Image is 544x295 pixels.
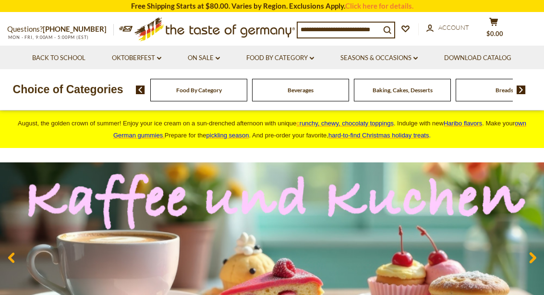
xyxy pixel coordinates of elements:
span: MON - FRI, 9:00AM - 5:00PM (EST) [7,35,89,40]
img: next arrow [517,86,526,94]
button: $0.00 [479,17,508,41]
a: On Sale [188,53,220,63]
a: Oktoberfest [112,53,161,63]
a: Food By Category [246,53,314,63]
a: Account [426,23,469,33]
a: Back to School [32,53,85,63]
a: crunchy, chewy, chocolaty toppings [296,120,394,127]
a: Click here for details. [345,1,413,10]
a: hard-to-find Christmas holiday treats [328,132,429,139]
a: Food By Category [176,86,222,94]
span: runchy, chewy, chocolaty toppings [300,120,394,127]
span: Account [438,24,469,31]
a: Download Catalog [444,53,511,63]
a: Breads [496,86,513,94]
span: August, the golden crown of summer! Enjoy your ice cream on a sun-drenched afternoon with unique ... [18,120,526,139]
a: Seasons & Occasions [340,53,418,63]
span: . [328,132,431,139]
a: [PHONE_NUMBER] [43,25,107,33]
p: Questions? [7,23,114,36]
a: Haribo flavors [444,120,482,127]
img: previous arrow [136,86,145,94]
span: $0.00 [486,30,503,37]
a: Beverages [288,86,314,94]
a: Baking, Cakes, Desserts [373,86,433,94]
a: pickling season [206,132,249,139]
